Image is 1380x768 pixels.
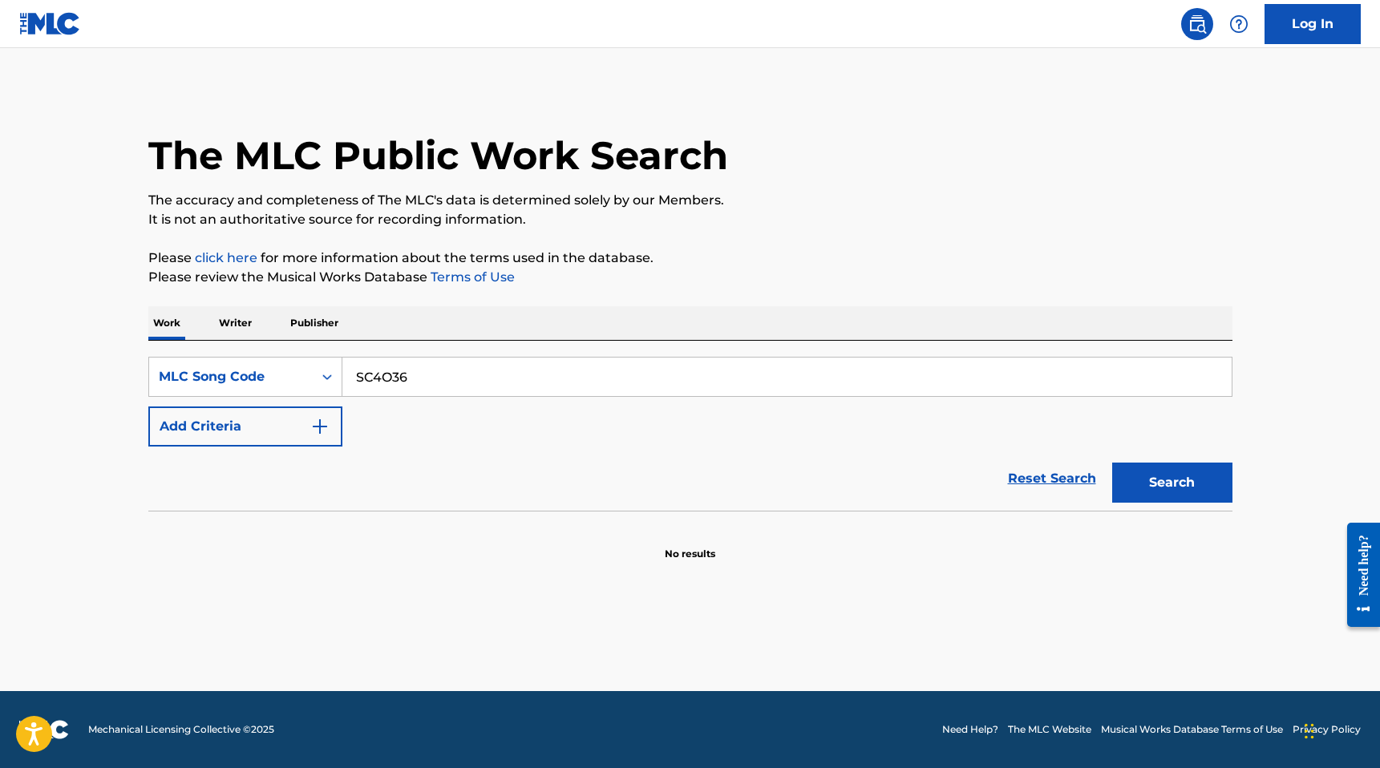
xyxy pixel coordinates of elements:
[1265,4,1361,44] a: Log In
[19,12,81,35] img: MLC Logo
[159,367,303,386] div: MLC Song Code
[427,269,515,285] a: Terms of Use
[1305,707,1314,755] div: Drag
[148,249,1232,268] p: Please for more information about the terms used in the database.
[1101,722,1283,737] a: Musical Works Database Terms of Use
[1300,691,1380,768] iframe: Chat Widget
[148,131,728,180] h1: The MLC Public Work Search
[1229,14,1248,34] img: help
[1223,8,1255,40] div: Help
[19,720,69,739] img: logo
[148,406,342,447] button: Add Criteria
[148,210,1232,229] p: It is not an authoritative source for recording information.
[148,306,185,340] p: Work
[148,191,1232,210] p: The accuracy and completeness of The MLC's data is determined solely by our Members.
[1112,463,1232,503] button: Search
[1000,461,1104,496] a: Reset Search
[310,417,330,436] img: 9d2ae6d4665cec9f34b9.svg
[1293,722,1361,737] a: Privacy Policy
[148,357,1232,511] form: Search Form
[285,306,343,340] p: Publisher
[942,722,998,737] a: Need Help?
[1008,722,1091,737] a: The MLC Website
[1188,14,1207,34] img: search
[1181,8,1213,40] a: Public Search
[148,268,1232,287] p: Please review the Musical Works Database
[1335,511,1380,640] iframe: Resource Center
[88,722,274,737] span: Mechanical Licensing Collective © 2025
[195,250,257,265] a: click here
[665,527,715,561] p: No results
[214,306,257,340] p: Writer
